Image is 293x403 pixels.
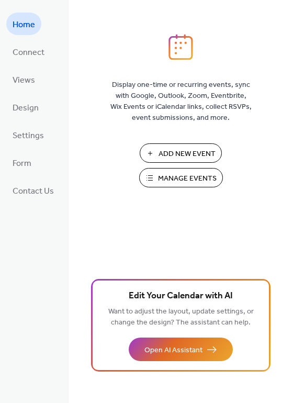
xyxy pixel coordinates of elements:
img: logo_icon.svg [168,34,193,60]
a: Connect [6,40,51,63]
span: Contact Us [13,183,54,199]
a: Design [6,96,45,118]
span: Design [13,100,39,116]
span: Home [13,17,35,33]
button: Open AI Assistant [129,338,233,361]
a: Home [6,13,41,35]
span: Add New Event [159,149,216,160]
button: Add New Event [140,143,222,163]
span: Manage Events [158,173,217,184]
a: Views [6,68,41,91]
span: Display one-time or recurring events, sync with Google, Outlook, Zoom, Eventbrite, Wix Events or ... [110,80,252,124]
span: Form [13,155,31,172]
a: Contact Us [6,179,60,201]
span: Views [13,72,35,88]
span: Connect [13,44,44,61]
span: Edit Your Calendar with AI [129,289,233,304]
button: Manage Events [139,168,223,187]
a: Form [6,151,38,174]
span: Settings [13,128,44,144]
a: Settings [6,124,50,146]
span: Want to adjust the layout, update settings, or change the design? The assistant can help. [108,305,254,330]
span: Open AI Assistant [144,345,202,356]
